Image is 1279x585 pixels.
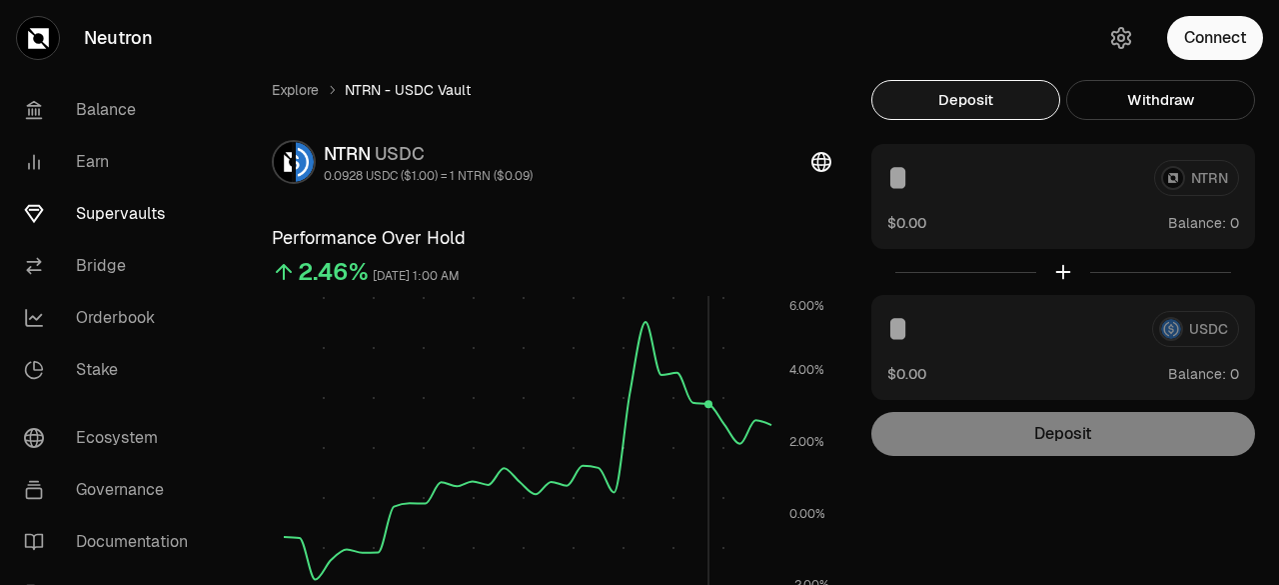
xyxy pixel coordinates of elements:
h3: Performance Over Hold [272,224,831,252]
div: 0.0928 USDC ($1.00) = 1 NTRN ($0.09) [324,168,533,184]
button: $0.00 [887,363,926,384]
tspan: 6.00% [789,298,824,314]
img: USDC Logo [296,142,314,182]
a: Orderbook [8,292,216,344]
span: Balance: [1168,364,1226,384]
a: Supervaults [8,188,216,240]
div: 2.46% [298,256,369,288]
a: Bridge [8,240,216,292]
a: Documentation [8,516,216,568]
tspan: 0.00% [789,506,825,522]
span: USDC [375,142,425,165]
span: Balance: [1168,213,1226,233]
button: Deposit [871,80,1060,120]
div: NTRN [324,140,533,168]
a: Explore [272,80,319,100]
nav: breadcrumb [272,80,831,100]
span: NTRN - USDC Vault [345,80,471,100]
button: $0.00 [887,212,926,233]
button: Connect [1167,16,1263,60]
a: Balance [8,84,216,136]
a: Stake [8,344,216,396]
img: NTRN Logo [274,142,292,182]
tspan: 4.00% [789,362,824,378]
tspan: 2.00% [789,434,824,450]
button: Withdraw [1066,80,1255,120]
div: [DATE] 1:00 AM [373,265,460,288]
a: Ecosystem [8,412,216,464]
a: Governance [8,464,216,516]
a: Earn [8,136,216,188]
